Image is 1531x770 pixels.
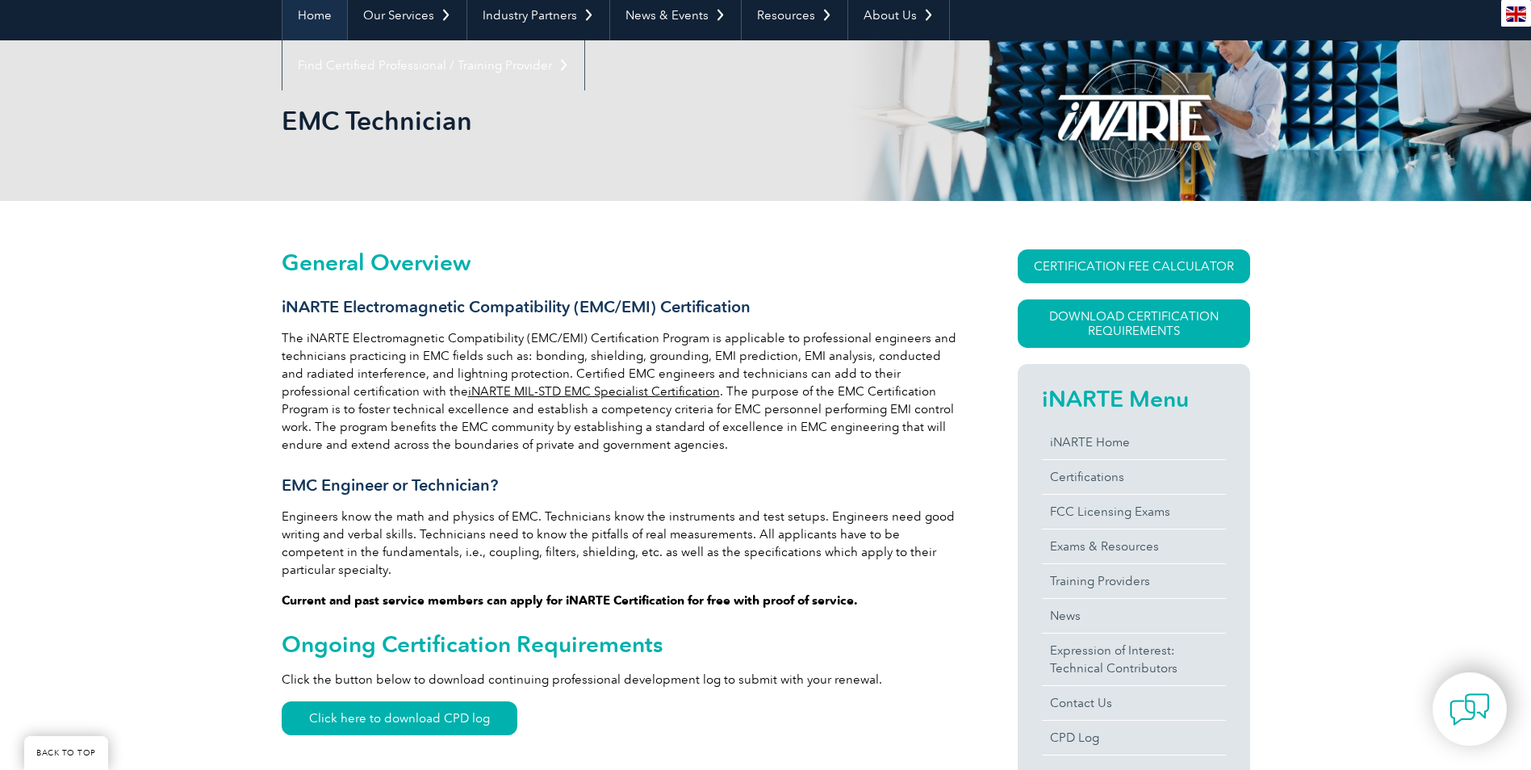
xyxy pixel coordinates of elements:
[1018,299,1250,348] a: Download Certification Requirements
[1042,386,1226,412] h2: iNARTE Menu
[1042,460,1226,494] a: Certifications
[1042,634,1226,685] a: Expression of Interest:Technical Contributors
[1042,721,1226,755] a: CPD Log
[1506,6,1526,22] img: en
[282,631,960,657] h2: Ongoing Certification Requirements
[1042,529,1226,563] a: Exams & Resources
[282,593,858,608] strong: Current and past service members can apply for iNARTE Certification for free with proof of service.
[1042,599,1226,633] a: News
[282,249,960,275] h2: General Overview
[282,701,517,735] a: Click here to download CPD log
[282,508,960,579] p: Engineers know the math and physics of EMC. Technicians know the instruments and test setups. Eng...
[1042,425,1226,459] a: iNARTE Home
[1042,686,1226,720] a: Contact Us
[282,105,901,136] h1: EMC Technician
[1018,249,1250,283] a: CERTIFICATION FEE CALCULATOR
[24,736,108,770] a: BACK TO TOP
[282,297,960,317] h3: iNARTE Electromagnetic Compatibility (EMC/EMI) Certification
[468,384,720,399] a: iNARTE MIL-STD EMC Specialist Certification
[1449,689,1490,730] img: contact-chat.png
[282,40,584,90] a: Find Certified Professional / Training Provider
[282,475,960,496] h3: EMC Engineer or Technician?
[1042,564,1226,598] a: Training Providers
[282,671,960,688] p: Click the button below to download continuing professional development log to submit with your re...
[282,329,960,454] p: The iNARTE Electromagnetic Compatibility (EMC/EMI) Certification Program is applicable to profess...
[1042,495,1226,529] a: FCC Licensing Exams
